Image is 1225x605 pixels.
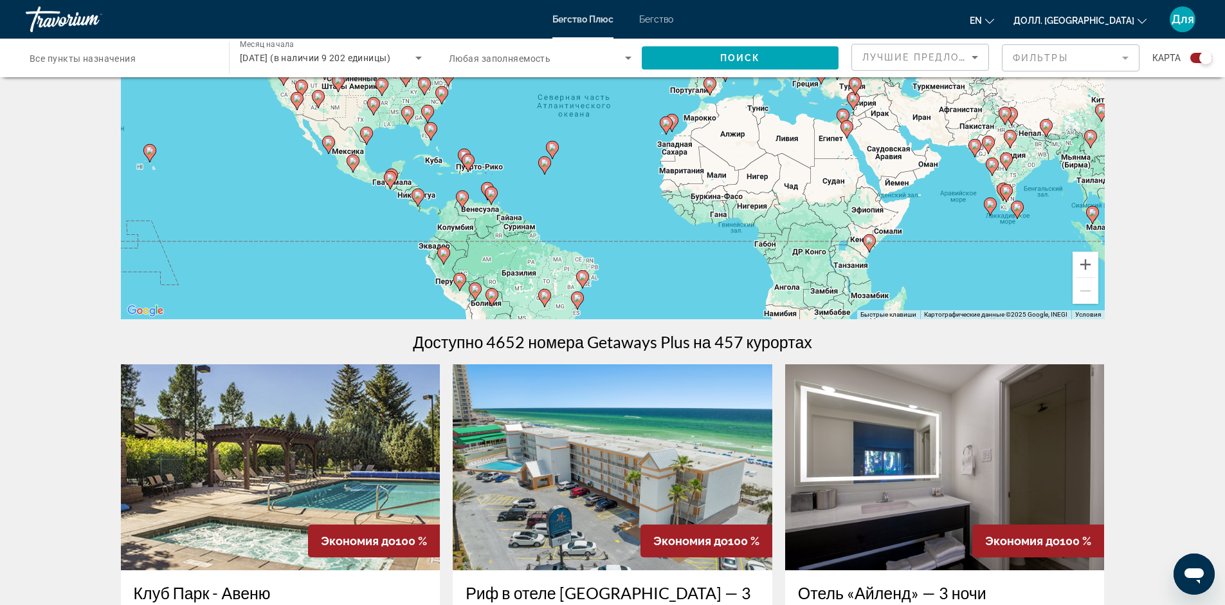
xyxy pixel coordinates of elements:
[862,50,978,65] mat-select: Сортировать по
[1013,11,1147,30] button: Изменить валюту
[1002,44,1139,72] button: Фильтр
[970,11,994,30] button: Изменить язык
[134,583,271,602] ya-tr-span: Клуб Парк - Авеню
[240,40,294,49] ya-tr-span: Месяц начала
[653,534,728,548] ya-tr-span: Экономия до
[1166,6,1199,33] button: Пользовательское меню
[30,53,136,64] ya-tr-span: Все пункты назначения
[1013,15,1134,26] ya-tr-span: Долл. [GEOGRAPHIC_DATA]
[862,52,999,62] ya-tr-span: Лучшие Предложения
[860,310,916,319] button: Быстрые клавиши
[321,534,395,548] ya-tr-span: Экономия до
[124,302,167,319] a: Откройте эту область на Картах Google (в новом окне)
[552,14,613,24] a: Бегство Плюс
[639,14,673,24] a: Бегство
[124,302,167,319] img: Google
[924,311,1067,318] ya-tr-span: Картографические данные ©2025 Google, INEGI
[449,53,550,64] ya-tr-span: Любая заполняемость
[1172,12,1194,26] ya-tr-span: Для
[413,332,812,351] ya-tr-span: Доступно 4652 номера Getaways Plus на 457 курортах
[395,534,427,548] ya-tr-span: 100 %
[1174,554,1215,595] iframe: Кнопка запуска окна обмена сообщениями
[1075,311,1101,318] ya-tr-span: Условия
[785,364,1105,570] img: RQ58I01X.jpg
[1073,278,1098,304] button: Уменьшить
[1073,252,1098,277] button: Увеличить
[970,15,982,26] ya-tr-span: en
[1152,53,1181,63] ya-tr-span: Карта
[798,583,1092,602] a: Отель «Айленд» — 3 ночи
[985,534,1060,548] ya-tr-span: Экономия до
[720,53,761,63] ya-tr-span: Поиск
[1075,311,1101,318] a: Условия (ссылка откроется в новой вкладке)
[453,364,772,570] img: RX48E01X.jpg
[26,3,154,36] a: Травориум
[728,534,759,548] ya-tr-span: 100 %
[240,53,390,63] ya-tr-span: [DATE] (в наличии 9 202 единицы)
[134,583,428,602] a: Клуб Парк - Авеню
[798,583,986,602] ya-tr-span: Отель «Айленд» — 3 ночи
[642,46,839,70] button: Поиск
[1060,534,1091,548] ya-tr-span: 100 %
[121,364,440,570] img: 0600O01X.jpg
